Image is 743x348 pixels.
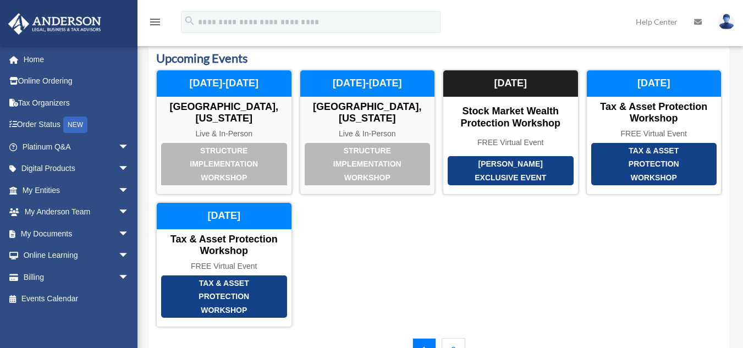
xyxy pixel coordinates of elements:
a: menu [148,19,162,29]
a: Digital Productsarrow_drop_down [8,158,146,180]
a: Order StatusNEW [8,114,146,136]
div: Tax & Asset Protection Workshop [161,275,287,318]
a: My Anderson Teamarrow_drop_down [8,201,146,223]
div: Stock Market Wealth Protection Workshop [443,106,578,129]
a: Tax Organizers [8,92,146,114]
div: Live & In-Person [300,129,435,139]
a: Online Ordering [8,70,146,92]
span: arrow_drop_down [118,179,140,202]
div: Tax & Asset Protection Workshop [157,234,291,257]
div: [DATE]-[DATE] [300,70,435,97]
div: [DATE] [443,70,578,97]
span: arrow_drop_down [118,201,140,224]
div: Structure Implementation Workshop [305,143,431,186]
div: [DATE] [587,70,722,97]
span: arrow_drop_down [118,266,140,289]
a: Tax & Asset Protection Workshop Tax & Asset Protection Workshop FREE Virtual Event [DATE] [586,70,722,195]
div: Structure Implementation Workshop [161,143,287,186]
a: Home [8,48,146,70]
div: NEW [63,117,87,133]
div: FREE Virtual Event [443,138,578,147]
a: Structure Implementation Workshop [GEOGRAPHIC_DATA], [US_STATE] Live & In-Person [DATE]-[DATE] [300,70,436,195]
a: Online Learningarrow_drop_down [8,245,146,267]
img: Anderson Advisors Platinum Portal [5,13,104,35]
a: Tax & Asset Protection Workshop Tax & Asset Protection Workshop FREE Virtual Event [DATE] [156,202,292,327]
a: Billingarrow_drop_down [8,266,146,288]
div: [DATE] [157,203,291,229]
div: [GEOGRAPHIC_DATA], [US_STATE] [300,101,435,125]
div: [PERSON_NAME] Exclusive Event [448,156,574,185]
div: FREE Virtual Event [157,262,291,271]
div: Tax & Asset Protection Workshop [587,101,722,125]
div: Tax & Asset Protection Workshop [591,143,717,186]
img: User Pic [718,14,735,30]
span: arrow_drop_down [118,223,140,245]
div: Live & In-Person [157,129,291,139]
i: search [184,15,196,27]
a: My Entitiesarrow_drop_down [8,179,146,201]
span: arrow_drop_down [118,136,140,158]
span: arrow_drop_down [118,245,140,267]
h3: Upcoming Events [156,50,722,67]
div: [GEOGRAPHIC_DATA], [US_STATE] [157,101,291,125]
div: [DATE]-[DATE] [157,70,291,97]
div: FREE Virtual Event [587,129,722,139]
a: [PERSON_NAME] Exclusive Event Stock Market Wealth Protection Workshop FREE Virtual Event [DATE] [443,70,579,195]
a: Events Calendar [8,288,140,310]
i: menu [148,15,162,29]
a: Structure Implementation Workshop [GEOGRAPHIC_DATA], [US_STATE] Live & In-Person [DATE]-[DATE] [156,70,292,195]
a: My Documentsarrow_drop_down [8,223,146,245]
span: arrow_drop_down [118,158,140,180]
a: Platinum Q&Aarrow_drop_down [8,136,146,158]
